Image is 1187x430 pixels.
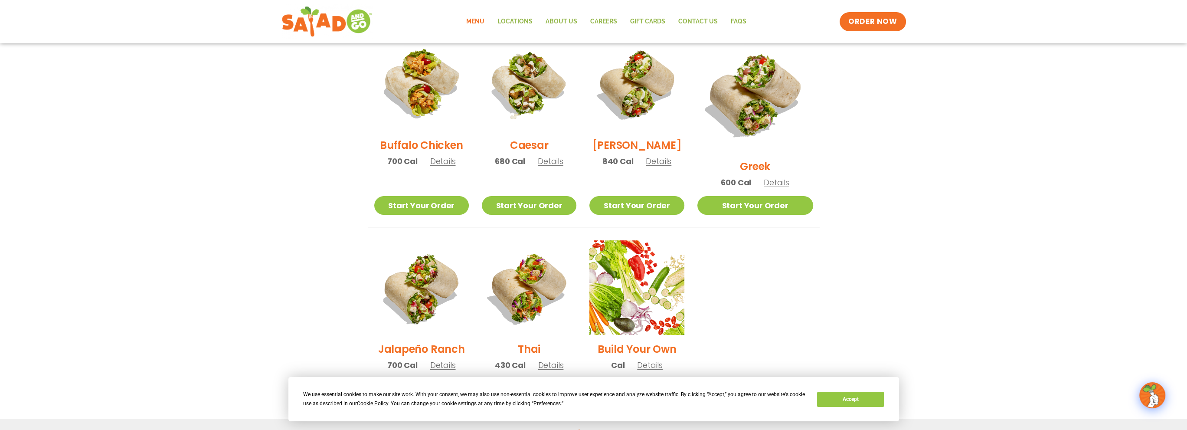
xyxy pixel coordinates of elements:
[387,155,418,167] span: 700 Cal
[611,359,625,371] span: Cal
[495,359,526,371] span: 430 Cal
[602,155,634,167] span: 840 Cal
[592,138,681,153] h2: [PERSON_NAME]
[724,12,753,32] a: FAQs
[764,177,789,188] span: Details
[1140,383,1164,407] img: wpChatIcon
[374,36,469,131] img: Product photo for Buffalo Chicken Wrap
[495,155,525,167] span: 680 Cal
[589,240,684,335] img: Product photo for Build Your Own
[430,156,456,167] span: Details
[288,377,899,421] div: Cookie Consent Prompt
[840,12,906,31] a: ORDER NOW
[357,400,388,407] span: Cookie Policy
[584,12,624,32] a: Careers
[281,4,373,39] img: new-SAG-logo-768×292
[482,196,576,215] a: Start Your Order
[598,341,677,357] h2: Build Your Own
[510,138,549,153] h2: Caesar
[430,360,456,371] span: Details
[518,341,540,357] h2: Thai
[697,196,813,215] a: Start Your Order
[721,177,751,188] span: 600 Cal
[697,36,813,152] img: Product photo for Greek Wrap
[460,12,753,32] nav: Menu
[848,16,897,27] span: ORDER NOW
[538,156,563,167] span: Details
[533,400,561,407] span: Preferences
[380,138,463,153] h2: Buffalo Chicken
[374,240,469,335] img: Product photo for Jalapeño Ranch Wrap
[817,392,884,407] button: Accept
[482,36,576,131] img: Product photo for Caesar Wrap
[624,12,672,32] a: GIFT CARDS
[740,159,770,174] h2: Greek
[387,359,418,371] span: 700 Cal
[637,360,663,371] span: Details
[378,341,465,357] h2: Jalapeño Ranch
[672,12,724,32] a: Contact Us
[482,240,576,335] img: Product photo for Thai Wrap
[460,12,491,32] a: Menu
[646,156,671,167] span: Details
[303,390,807,408] div: We use essential cookies to make our site work. With your consent, we may also use non-essential ...
[589,196,684,215] a: Start Your Order
[539,12,584,32] a: About Us
[491,12,539,32] a: Locations
[589,36,684,131] img: Product photo for Cobb Wrap
[374,196,469,215] a: Start Your Order
[538,360,564,371] span: Details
